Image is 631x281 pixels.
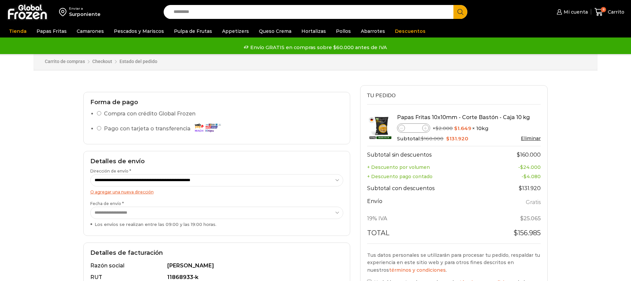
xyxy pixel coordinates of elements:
[90,249,343,257] h2: Detalles de facturación
[562,9,588,15] span: Mi cuenta
[519,185,522,191] span: $
[397,123,541,133] div: × × 10kg
[454,125,471,131] bdi: 1.649
[90,221,343,228] div: Los envíos se realizan entre las 09:00 y las 19:00 horas.
[405,124,422,132] input: Product quantity
[520,164,523,170] span: $
[73,25,107,37] a: Camarones
[397,114,530,120] a: Papas Fritas 10x10mm - Corte Bastón - Caja 10 kg
[513,229,518,237] span: $
[454,125,457,131] span: $
[435,125,453,131] bdi: 2.000
[520,215,523,222] span: $
[90,207,343,219] select: Fecha de envío * Los envíos se realizan entre las 09:00 y las 19:00 horas.
[492,163,541,172] td: -
[90,201,343,227] label: Fecha de envío *
[90,99,343,106] h2: Forma de pago
[492,172,541,181] td: -
[219,25,252,37] a: Appetizers
[69,11,101,18] div: Surponiente
[256,25,295,37] a: Queso Crema
[367,172,492,181] th: + Descuento pago contado
[298,25,329,37] a: Hortalizas
[519,185,541,191] bdi: 131.920
[446,135,468,142] bdi: 131.920
[520,215,541,222] span: 25.065
[453,5,467,19] button: Search button
[90,174,343,186] select: Dirección de envío *
[59,6,69,18] img: address-field-icon.svg
[446,135,449,142] span: $
[520,164,541,170] bdi: 24.000
[90,168,343,186] label: Dirección de envío *
[6,25,30,37] a: Tienda
[389,267,446,273] a: términos y condiciones
[513,229,541,237] bdi: 156.985
[521,135,541,141] a: Eliminar
[526,198,541,207] label: Gratis
[90,158,343,165] h2: Detalles de envío
[90,262,166,270] div: Razón social
[333,25,354,37] a: Pollos
[104,123,224,135] label: Pago con tarjeta o transferencia
[601,7,606,12] span: 8
[104,109,196,119] label: Compra con crédito Global Frozen
[45,58,85,65] a: Carrito de compras
[367,226,492,244] th: Total
[606,9,624,15] span: Carrito
[367,181,492,196] th: Subtotal con descuentos
[555,5,588,19] a: Mi cuenta
[111,25,167,37] a: Pescados y Mariscos
[523,174,526,179] span: $
[33,25,70,37] a: Papas Fritas
[397,135,541,142] div: Subtotal:
[167,262,339,270] div: [PERSON_NAME]
[435,125,438,131] span: $
[357,25,388,37] a: Abarrotes
[517,152,520,158] span: $
[367,92,396,99] span: Tu pedido
[367,251,541,274] p: Tus datos personales se utilizarán para procesar tu pedido, respaldar tu experiencia en este siti...
[421,135,424,142] span: $
[90,189,154,194] a: O agregar una nueva dirección
[367,211,492,226] th: 19% IVA
[594,4,624,20] a: 8 Carrito
[421,135,443,142] bdi: 160.000
[171,25,215,37] a: Pulpa de Frutas
[193,122,222,133] img: Pago con tarjeta o transferencia
[367,146,492,163] th: Subtotal sin descuentos
[367,196,492,211] th: Envío
[367,163,492,172] th: + Descuento por volumen
[523,174,541,179] bdi: 4.080
[69,6,101,11] div: Enviar a
[392,25,429,37] a: Descuentos
[517,152,541,158] bdi: 160.000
